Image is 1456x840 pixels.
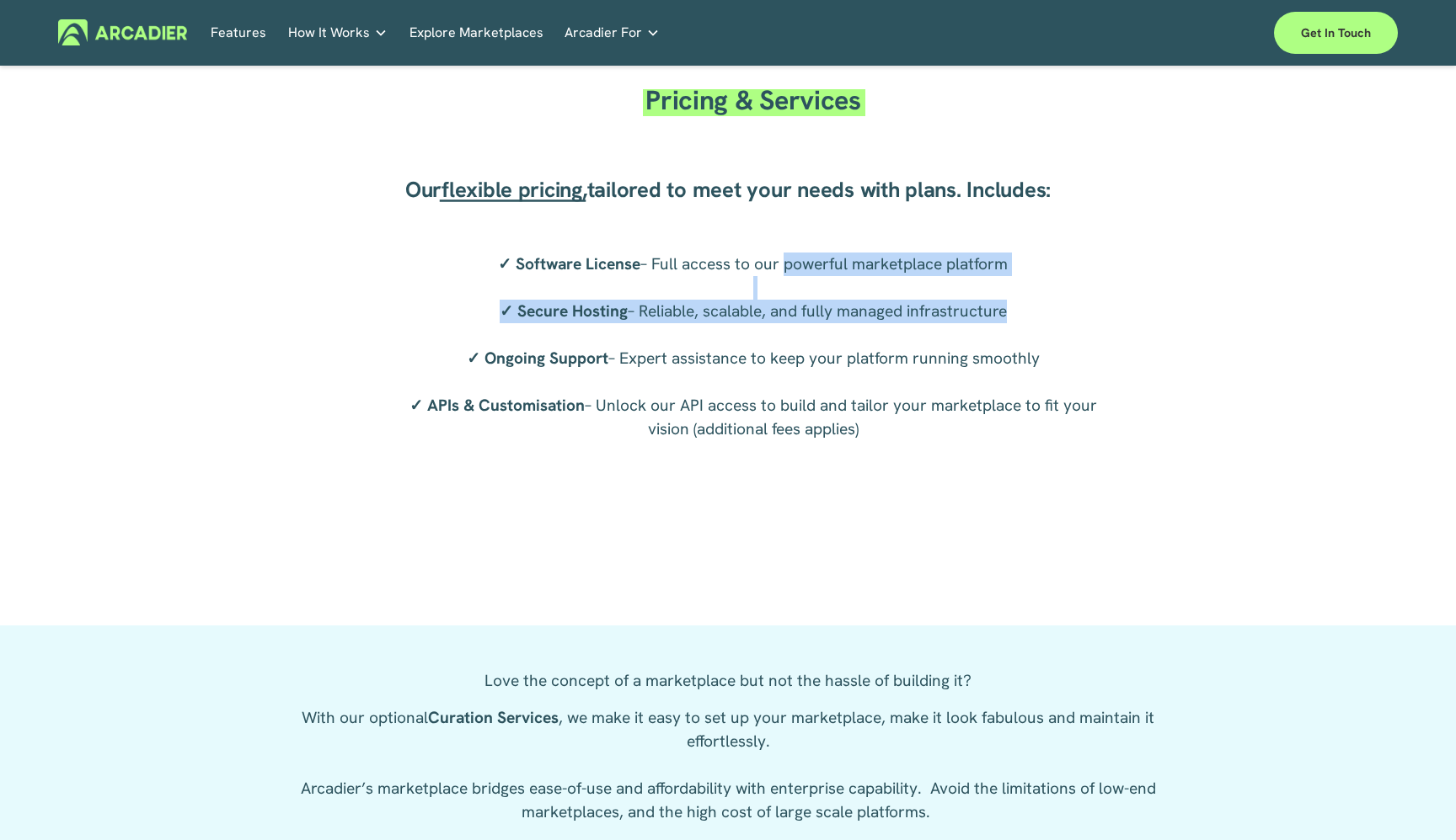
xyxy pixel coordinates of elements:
[467,348,608,369] strong: ✓ Ongoing Support
[288,21,370,45] span: How It Works
[409,19,543,45] a: Explore Marketplaces
[516,253,640,274] strong: Software License
[645,82,860,118] span: Pricing & Services
[500,300,628,322] strong: ✓ Secure Hosting
[442,175,582,204] a: flexible pricing
[582,175,587,204] a: ,
[290,669,1166,693] p: Love the concept of a marketplace but not the hassle of building it?
[587,175,1051,204] span: tailored to meet your needs with plans. Includes:
[58,19,187,45] img: Arcadier
[565,21,642,45] span: Arcadier For
[290,706,1166,824] p: With our optional , we make it easy to set up your marketplace, make it look fabulous and maintai...
[288,19,388,45] a: folder dropdown
[428,707,559,728] strong: Curation Services
[565,19,660,45] a: folder dropdown
[211,19,266,45] a: Features
[1372,759,1456,840] iframe: Chat Widget
[405,175,442,204] span: Our
[409,395,585,416] strong: ✓ APIs & Customisation
[498,253,511,274] strong: ✓
[391,253,1116,441] p: – Full access to our powerful marketplace platform – Reliable, scalable, and fully managed infras...
[1274,12,1398,54] a: Get in touch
